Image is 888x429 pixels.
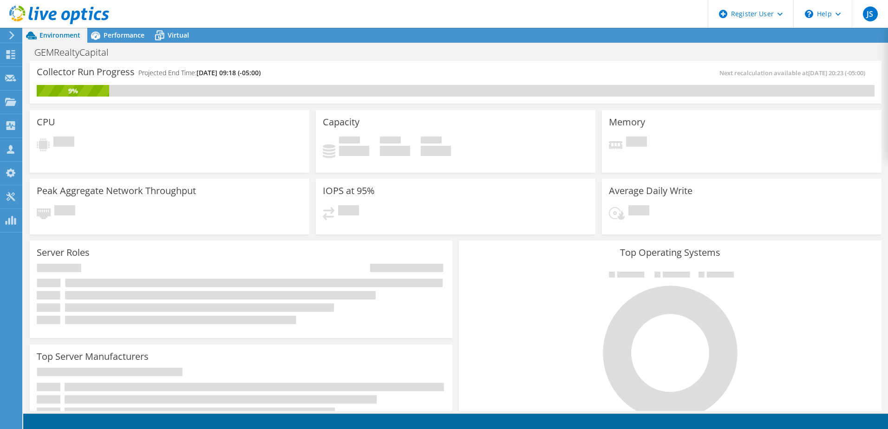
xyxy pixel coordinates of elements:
span: Pending [338,205,359,218]
h4: 0 GiB [421,146,451,156]
span: Virtual [168,31,189,39]
h3: Memory [609,117,645,127]
h3: Server Roles [37,247,90,258]
span: Pending [53,136,74,149]
h1: GEMRealtyCapital [30,47,123,58]
span: Pending [628,205,649,218]
div: 9% [37,86,109,96]
h4: 0 GiB [339,146,369,156]
span: Pending [54,205,75,218]
span: Used [339,136,360,146]
h3: Peak Aggregate Network Throughput [37,186,196,196]
span: [DATE] 09:18 (-05:00) [196,68,261,77]
svg: \n [805,10,813,18]
h3: IOPS at 95% [323,186,375,196]
h3: Top Operating Systems [466,247,875,258]
h3: CPU [37,117,55,127]
span: Performance [104,31,144,39]
span: [DATE] 20:23 (-05:00) [808,69,865,77]
span: Free [380,136,401,146]
h4: 0 GiB [380,146,410,156]
span: JS [863,6,878,21]
span: Total [421,136,442,146]
h4: Projected End Time: [138,68,261,78]
h3: Average Daily Write [609,186,692,196]
span: Pending [626,136,647,149]
h3: Capacity [323,117,359,127]
span: Next recalculation available at [719,69,870,77]
h3: Top Server Manufacturers [37,351,149,362]
span: Environment [39,31,80,39]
